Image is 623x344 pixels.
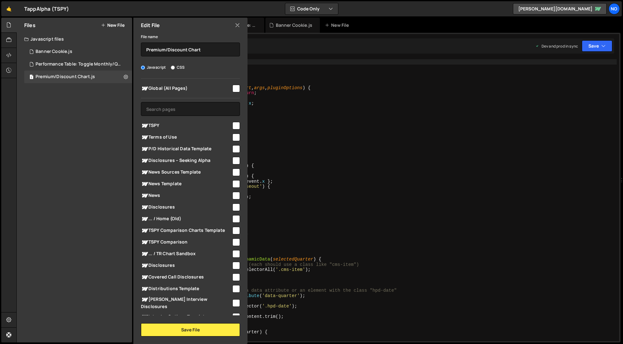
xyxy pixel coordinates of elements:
label: File name [141,34,158,40]
div: Banner Cookie.js [276,22,313,28]
div: Banner Cookie.js [36,49,72,54]
div: 5472/10238.js [24,58,134,71]
button: Save [582,40,612,52]
div: New File [325,22,351,28]
a: [PERSON_NAME][DOMAIN_NAME] [513,3,607,14]
span: Intraday Options Template [141,313,231,321]
span: Disclosures – Seeking Alpha [141,157,231,164]
span: News Sources Template [141,169,231,176]
div: TappAlpha (TSPY) [24,5,69,13]
div: Premium/Discount Chart.js [36,74,95,80]
span: [PERSON_NAME] Interview Disclosures [141,296,231,310]
div: Dev and prod in sync [535,43,578,49]
input: Javascript [141,66,145,70]
div: Performance Table: Toggle Monthly/Quarterly.js [36,61,122,67]
button: Code Only [285,3,338,14]
input: CSS [171,66,175,70]
div: 5472/22178.js [24,71,132,83]
button: New File [101,23,125,28]
span: ... / Home (Old) [141,215,231,223]
input: Name [141,43,240,56]
span: Disclosures [141,204,231,211]
span: Terms of Use [141,134,231,141]
span: TSPY Comparison Charts Template [141,227,231,234]
span: Distributions Template [141,285,231,293]
span: Disclosures [141,262,231,269]
span: TSPY Comparison [141,238,231,246]
label: Javascript [141,64,166,71]
h2: Files [24,22,36,29]
span: News [141,192,231,199]
span: Global (All Pages) [141,85,231,92]
span: 1 [30,75,33,80]
label: CSS [171,64,185,71]
span: News Template [141,180,231,188]
div: Javascript files [17,33,132,45]
button: Save File [141,323,240,336]
h2: Edit File [141,22,160,29]
span: Covered Call Disclosures [141,273,231,281]
span: P/D Historical Data Template [141,145,231,153]
a: No [609,3,620,14]
a: 🤙 [1,1,17,16]
input: Search pages [141,102,240,116]
span: ... / TR Chart Sandbox [141,250,231,258]
span: TSPY [141,122,231,129]
div: 5472/30268.js [24,45,132,58]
